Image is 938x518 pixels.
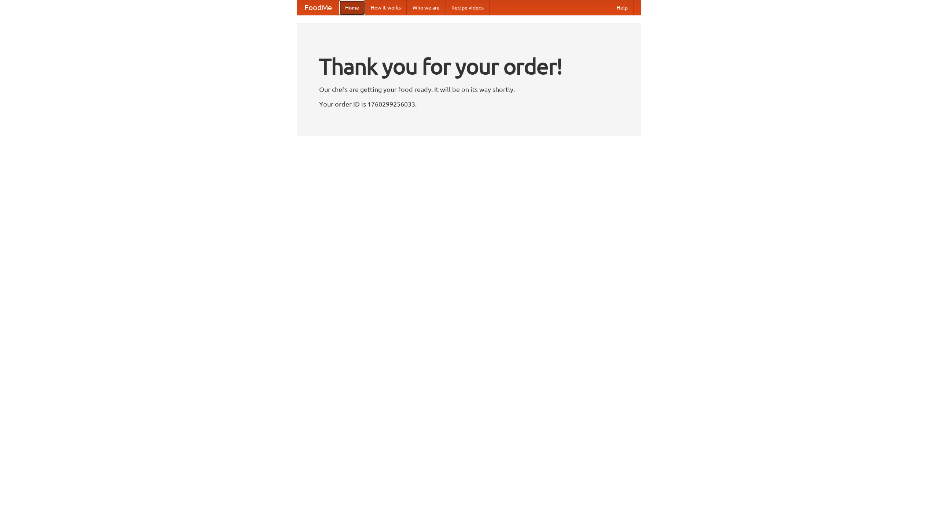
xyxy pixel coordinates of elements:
[611,0,634,15] a: Help
[407,0,446,15] a: Who we are
[319,98,619,109] p: Your order ID is 1760299256033.
[319,84,619,95] p: Our chefs are getting your food ready. It will be on its way shortly.
[365,0,407,15] a: How it works
[339,0,365,15] a: Home
[297,0,339,15] a: FoodMe
[319,49,619,84] h1: Thank you for your order!
[446,0,490,15] a: Recipe videos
